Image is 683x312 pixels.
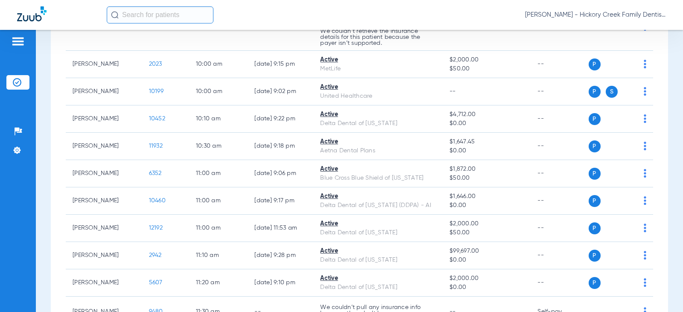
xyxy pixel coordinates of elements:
span: $2,000.00 [449,55,524,64]
img: Zuub Logo [17,6,47,21]
span: S [606,86,618,98]
td: [DATE] 11:53 AM [248,215,313,242]
div: Active [320,83,436,92]
span: $2,000.00 [449,219,524,228]
div: Blue Cross Blue Shield of [US_STATE] [320,174,436,183]
span: 2023 [149,61,162,67]
img: group-dot-blue.svg [644,196,646,205]
td: -- [531,187,588,215]
img: Search Icon [111,11,119,19]
span: $0.00 [449,201,524,210]
td: -- [531,78,588,105]
td: -- [531,269,588,297]
img: group-dot-blue.svg [644,60,646,68]
span: -- [449,88,456,94]
td: 11:00 AM [189,215,248,242]
p: We couldn’t retrieve the insurance details for this patient because the payer isn’t supported. [320,28,436,46]
td: -- [531,242,588,269]
span: 12192 [149,225,163,231]
img: group-dot-blue.svg [644,114,646,123]
div: Active [320,247,436,256]
span: 10199 [149,88,163,94]
span: $0.00 [449,283,524,292]
span: $1,872.00 [449,165,524,174]
img: group-dot-blue.svg [644,142,646,150]
img: group-dot-blue.svg [644,169,646,178]
span: $99,697.00 [449,247,524,256]
div: Active [320,55,436,64]
span: 6352 [149,170,162,176]
span: $2,000.00 [449,274,524,283]
td: [DATE] 9:18 PM [248,133,313,160]
img: hamburger-icon [11,36,25,47]
td: 11:00 AM [189,187,248,215]
div: Active [320,165,436,174]
div: Active [320,192,436,201]
div: Delta Dental of [US_STATE] [320,228,436,237]
div: Delta Dental of [US_STATE] [320,119,436,128]
span: $0.00 [449,256,524,265]
td: [PERSON_NAME] [66,51,142,78]
td: 11:00 AM [189,160,248,187]
img: group-dot-blue.svg [644,224,646,232]
td: [DATE] 9:02 PM [248,78,313,105]
td: [DATE] 9:15 PM [248,51,313,78]
span: 2942 [149,252,162,258]
td: 10:00 AM [189,51,248,78]
span: $50.00 [449,228,524,237]
span: P [589,250,601,262]
td: [PERSON_NAME] [66,187,142,215]
td: 10:30 AM [189,133,248,160]
td: [PERSON_NAME] [66,269,142,297]
td: [PERSON_NAME] [66,105,142,133]
img: group-dot-blue.svg [644,87,646,96]
div: Active [320,110,436,119]
div: United Healthcare [320,92,436,101]
span: $1,646.00 [449,192,524,201]
td: 10:10 AM [189,105,248,133]
span: 10460 [149,198,166,204]
span: 5607 [149,280,163,286]
div: Delta Dental of [US_STATE] (DDPA) - AI [320,201,436,210]
div: Active [320,137,436,146]
div: MetLife [320,64,436,73]
div: Active [320,274,436,283]
td: -- [531,133,588,160]
input: Search for patients [107,6,213,23]
td: [DATE] 9:28 PM [248,242,313,269]
td: [DATE] 9:06 PM [248,160,313,187]
img: group-dot-blue.svg [644,251,646,260]
td: -- [531,105,588,133]
span: P [589,113,601,125]
span: P [589,140,601,152]
span: P [589,222,601,234]
td: -- [531,51,588,78]
div: Delta Dental of [US_STATE] [320,256,436,265]
span: $50.00 [449,174,524,183]
td: [PERSON_NAME] [66,133,142,160]
img: group-dot-blue.svg [644,278,646,287]
td: 11:10 AM [189,242,248,269]
span: $50.00 [449,64,524,73]
td: [DATE] 9:17 PM [248,187,313,215]
span: $0.00 [449,119,524,128]
span: $4,712.00 [449,110,524,119]
td: [DATE] 9:22 PM [248,105,313,133]
div: Aetna Dental Plans [320,146,436,155]
td: 10:00 AM [189,78,248,105]
td: [PERSON_NAME] [66,78,142,105]
span: [PERSON_NAME] - Hickory Creek Family Dentistry [525,11,666,19]
td: [PERSON_NAME] [66,160,142,187]
div: Active [320,219,436,228]
span: P [589,195,601,207]
td: [DATE] 9:10 PM [248,269,313,297]
td: -- [531,215,588,242]
span: 10452 [149,116,165,122]
td: [PERSON_NAME] [66,242,142,269]
span: P [589,58,601,70]
span: 11932 [149,143,163,149]
td: [PERSON_NAME] [66,215,142,242]
span: $0.00 [449,146,524,155]
span: P [589,168,601,180]
span: P [589,277,601,289]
